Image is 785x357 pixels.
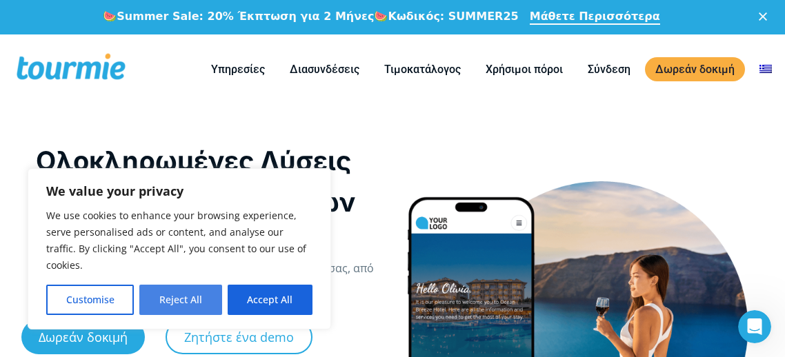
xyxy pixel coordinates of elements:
[46,183,312,199] p: We value your privacy
[738,310,771,343] iframe: Intercom live chat
[36,140,378,223] h1: Ολοκληρωμένες Λύσεις Διαχείρισης Επισκεπτών
[46,207,312,274] p: We use cookies to enhance your browsing experience, serve personalised ads or content, and analys...
[759,12,773,21] div: Κλείσιμο
[388,10,518,23] b: Κωδικός: SUMMER25
[577,61,641,78] a: Σύνδεση
[475,61,573,78] a: Χρήσιμοι πόροι
[117,10,374,23] b: Summer Sale: 20% Έκπτωση για 2 Μήνες
[46,285,134,315] button: Customise
[530,10,660,25] a: Μάθετε Περισσότερα
[374,61,471,78] a: Τιμοκατάλογος
[279,61,370,78] a: Διασυνδέσεις
[201,61,275,78] a: Υπηρεσίες
[645,57,745,81] a: Δωρεάν δοκιμή
[21,320,145,354] a: Δωρεάν δοκιμή
[166,320,312,354] a: Ζητήστε ένα demo
[103,10,518,23] div: 🍉 🍉
[228,285,312,315] button: Accept All
[139,285,221,315] button: Reject All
